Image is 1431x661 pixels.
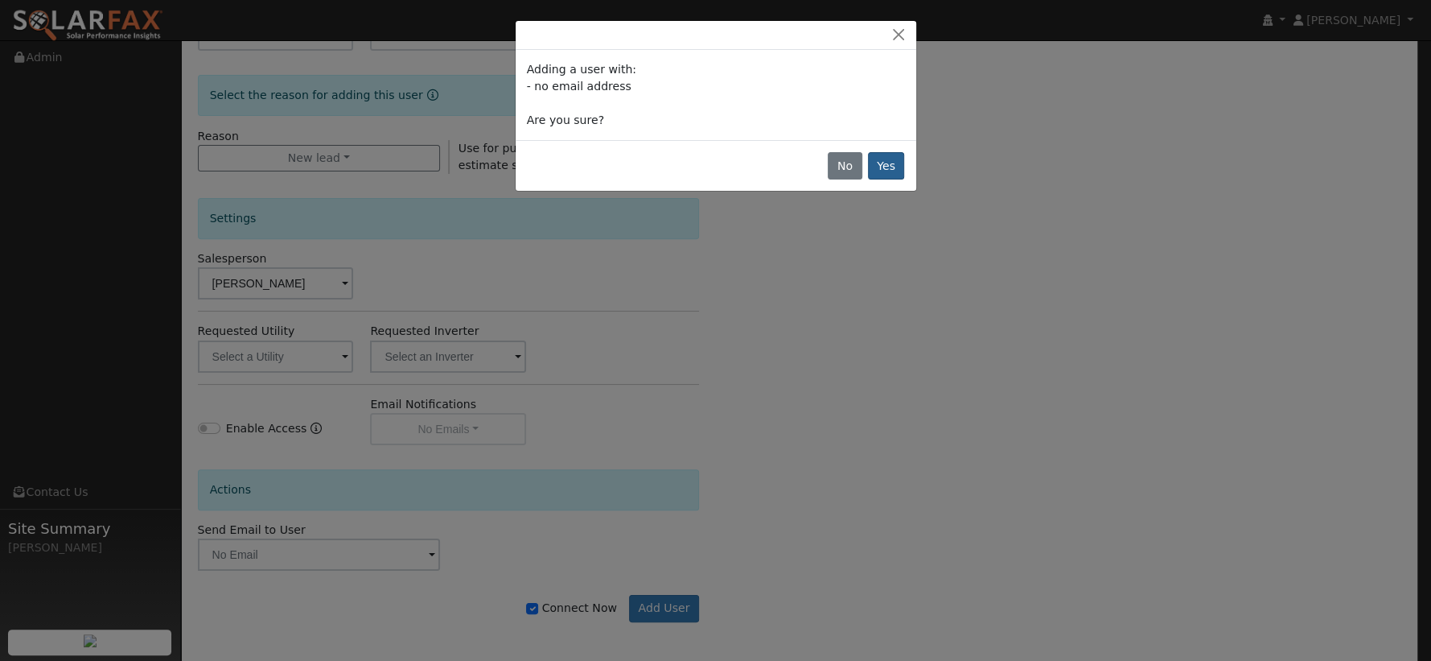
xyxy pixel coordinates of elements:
span: Adding a user with: [527,63,636,76]
span: - no email address [527,80,631,93]
span: Are you sure? [527,114,604,126]
button: Yes [868,152,905,180]
button: No [828,152,861,180]
button: Close [887,27,910,43]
